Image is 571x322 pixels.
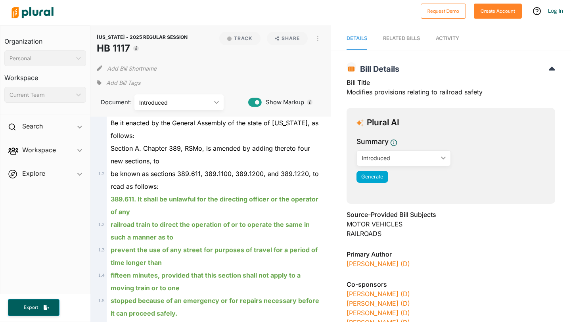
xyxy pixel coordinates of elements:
[347,309,410,317] a: [PERSON_NAME] (D)
[111,170,319,190] span: be known as sections 389.611, 389.1100, 389.1200, and 389.1220, to read as follows:
[97,98,125,107] span: Document:
[111,271,301,292] ins: fifteen minutes, provided that this section shall not apply to a moving train or to one
[347,260,410,268] a: [PERSON_NAME] (D)
[383,34,420,42] div: RELATED BILLS
[111,119,318,140] span: Be it enacted by the General Assembly of the state of [US_STATE], as follows:
[356,136,389,147] h3: Summary
[347,27,367,50] a: Details
[361,174,383,180] span: Generate
[111,144,310,165] span: Section A. Chapter 389, RSMo, is amended by adding thereto four new sections, to
[421,6,466,15] a: Request Demo
[4,30,86,47] h3: Organization
[98,272,105,278] span: 1 . 4
[111,246,318,266] ins: prevent the use of any street for purposes of travel for a period of time longer than
[347,78,555,87] h3: Bill Title
[97,41,188,56] h1: HB 1117
[347,229,555,238] div: RAILROADS
[219,32,261,45] button: Track
[10,54,73,63] div: Personal
[98,247,105,253] span: 1 . 3
[347,249,555,259] h3: Primary Author
[8,299,59,316] button: Export
[474,6,522,15] a: Create Account
[98,298,105,303] span: 1 . 5
[111,195,318,216] ins: 389.611. It shall be unlawful for the directing officer or the operator of any
[111,297,319,317] ins: stopped because of an emergency or for repairs necessary before it can proceed safely.
[106,79,140,87] span: Add Bill Tags
[347,219,555,229] div: MOTOR VEHICLES
[474,4,522,19] button: Create Account
[267,32,308,45] button: Share
[10,91,73,99] div: Current Team
[356,171,388,183] button: Generate
[22,122,43,130] h2: Search
[347,280,555,289] h3: Co-sponsors
[347,35,367,41] span: Details
[362,154,438,162] div: Introduced
[107,62,157,75] button: Add Bill Shortname
[306,99,313,106] div: Tooltip anchor
[264,32,311,45] button: Share
[132,45,140,52] div: Tooltip anchor
[4,66,86,84] h3: Workspace
[421,4,466,19] button: Request Demo
[347,210,555,219] h3: Source-Provided Bill Subjects
[347,299,410,307] a: [PERSON_NAME] (D)
[548,7,563,14] a: Log In
[347,78,555,102] div: Modifies provisions relating to railroad safety
[356,64,399,74] span: Bill Details
[97,77,140,89] div: Add tags
[367,118,399,128] h3: Plural AI
[98,222,105,227] span: 1 . 2
[111,220,310,241] ins: railroad train to direct the operation of or to operate the same in such a manner as to
[97,34,188,40] span: [US_STATE] - 2025 REGULAR SESSION
[436,27,459,50] a: Activity
[18,304,44,311] span: Export
[262,98,304,107] span: Show Markup
[98,171,105,176] span: 1 . 2
[383,27,420,50] a: RELATED BILLS
[347,290,410,298] a: [PERSON_NAME] (D)
[436,35,459,41] span: Activity
[139,98,211,107] div: Introduced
